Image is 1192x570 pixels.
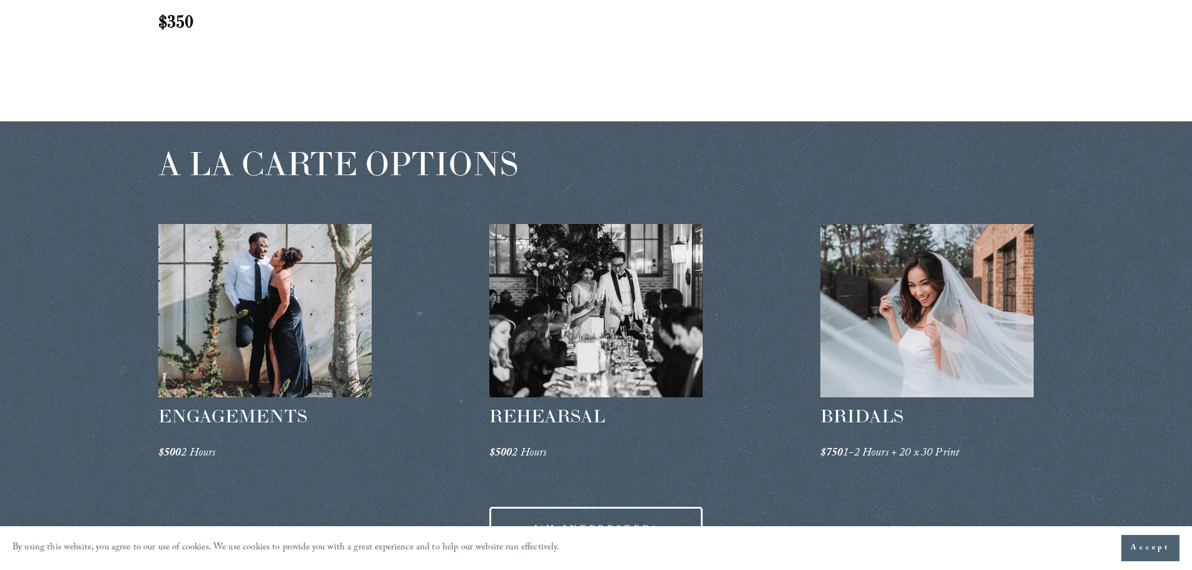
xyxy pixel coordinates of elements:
em: 2 Hours [181,444,215,464]
span: A LA CARTE OPTIONS [158,143,518,184]
strong: $350 [158,10,193,33]
em: 2 Hours [512,444,546,464]
span: REHEARSAL [489,405,605,427]
span: ENGAGEMENTS [158,405,307,427]
em: $750 [820,444,843,464]
em: $500 [158,444,181,464]
p: By using this website, you agree to our use of cookies. We use cookies to provide you with a grea... [13,539,560,557]
em: 1-2 Hours + 20 x 30 Print [843,444,959,464]
a: I'M INTERESTED! [489,507,703,551]
span: BRIDALS [820,405,904,427]
em: $500 [489,444,512,464]
button: Accept [1121,535,1179,561]
span: Accept [1131,542,1170,554]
